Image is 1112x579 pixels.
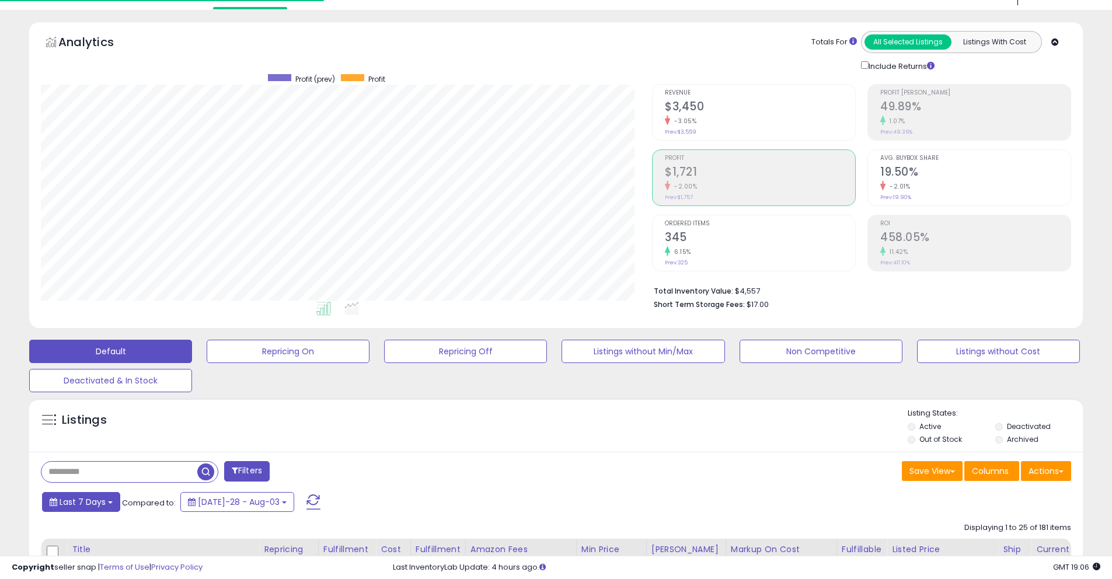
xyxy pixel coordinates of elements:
small: Prev: 325 [665,259,688,266]
h2: 458.05% [880,231,1071,246]
div: Min Price [581,543,642,568]
span: Avg. Buybox Share [880,155,1071,162]
span: Profit [665,155,855,162]
span: Last 7 Days [60,496,106,508]
div: Fulfillment [323,543,371,556]
small: -2.01% [886,182,910,191]
span: Profit [PERSON_NAME] [880,90,1071,96]
small: Prev: 19.90% [880,194,911,201]
small: -2.00% [670,182,697,191]
strong: Copyright [12,561,54,573]
button: All Selected Listings [864,34,951,50]
div: Listed Price [892,543,993,556]
label: Active [919,421,941,431]
h5: Listings [62,412,107,428]
li: $4,557 [654,283,1062,297]
small: 11.42% [886,247,908,256]
div: Repricing [264,543,313,556]
label: Deactivated [1007,421,1051,431]
span: [DATE]-28 - Aug-03 [198,496,280,508]
small: 1.07% [886,117,905,125]
span: Profit [368,74,385,84]
b: Short Term Storage Fees: [654,299,745,309]
div: Totals For [811,37,857,48]
span: Revenue [665,90,855,96]
button: Default [29,340,192,363]
button: Save View [902,461,963,481]
span: 2025-08-11 19:06 GMT [1053,561,1100,573]
button: Repricing Off [384,340,547,363]
button: Actions [1021,461,1071,481]
small: Prev: 411.10% [880,259,910,266]
div: Cost [381,543,406,568]
small: Prev: 49.36% [880,128,912,135]
label: Out of Stock [919,434,962,444]
div: Fulfillment Cost [416,543,461,568]
div: Displaying 1 to 25 of 181 items [964,522,1071,533]
h5: Analytics [58,34,137,53]
div: [PERSON_NAME] [651,543,721,568]
button: [DATE]-28 - Aug-03 [180,492,294,512]
h2: 345 [665,231,855,246]
div: Last InventoryLab Update: 4 hours ago. [393,562,1100,573]
a: Privacy Policy [151,561,203,573]
button: Columns [964,461,1019,481]
p: Listing States: [908,408,1083,419]
span: Columns [972,465,1009,477]
div: Current Buybox Price [1036,543,1096,568]
small: Prev: $3,559 [665,128,696,135]
button: Listings without Min/Max [562,340,724,363]
span: Compared to: [122,497,176,508]
a: Terms of Use [100,561,149,573]
button: Listings without Cost [917,340,1080,363]
h2: $3,450 [665,100,855,116]
small: -3.05% [670,117,696,125]
span: ROI [880,221,1071,227]
button: Deactivated & In Stock [29,369,192,392]
b: Total Inventory Value: [654,286,733,296]
button: Filters [224,461,270,482]
small: Prev: $1,757 [665,194,693,201]
button: Last 7 Days [42,492,120,512]
div: seller snap | | [12,562,203,573]
h2: 19.50% [880,165,1071,181]
div: Fulfillable Quantity [842,543,882,568]
h2: 49.89% [880,100,1071,116]
h2: $1,721 [665,165,855,181]
div: Title [72,543,254,556]
div: Amazon Fees [470,543,571,556]
button: Repricing On [207,340,369,363]
div: Ship Price [1003,543,1026,568]
div: Include Returns [852,59,949,72]
div: Markup on Cost [731,543,832,568]
span: Profit (prev) [295,74,335,84]
span: Ordered Items [665,221,855,227]
button: Listings With Cost [951,34,1038,50]
button: Non Competitive [740,340,902,363]
small: 6.15% [670,247,691,256]
label: Archived [1007,434,1038,444]
span: $17.00 [747,299,769,310]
